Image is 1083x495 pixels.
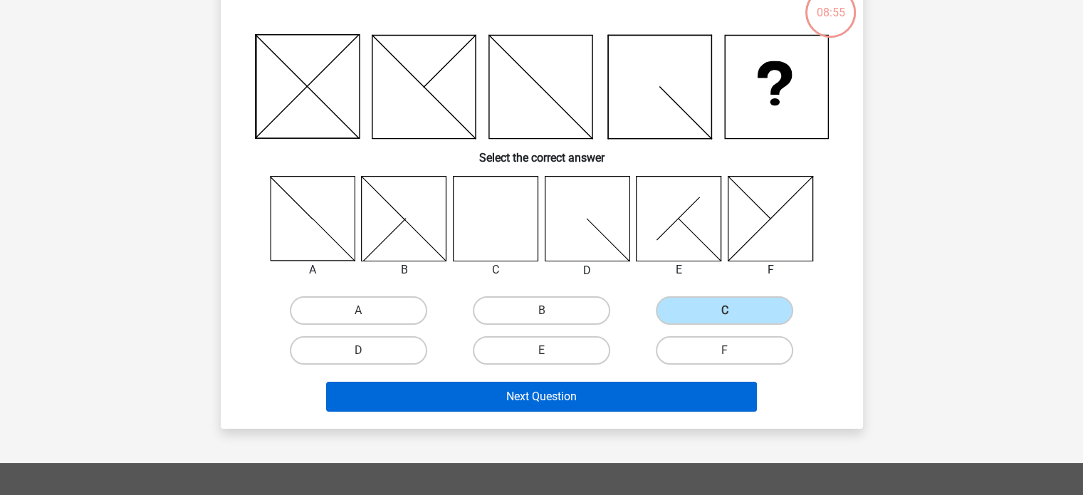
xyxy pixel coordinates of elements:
label: F [656,336,793,365]
label: A [290,296,427,325]
div: D [534,262,642,279]
div: E [625,261,733,278]
div: C [442,261,550,278]
label: C [656,296,793,325]
div: F [717,261,825,278]
label: D [290,336,427,365]
label: E [473,336,610,365]
label: B [473,296,610,325]
button: Next Question [326,382,757,412]
div: A [259,261,367,278]
h6: Select the correct answer [244,140,840,165]
div: B [350,261,458,278]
